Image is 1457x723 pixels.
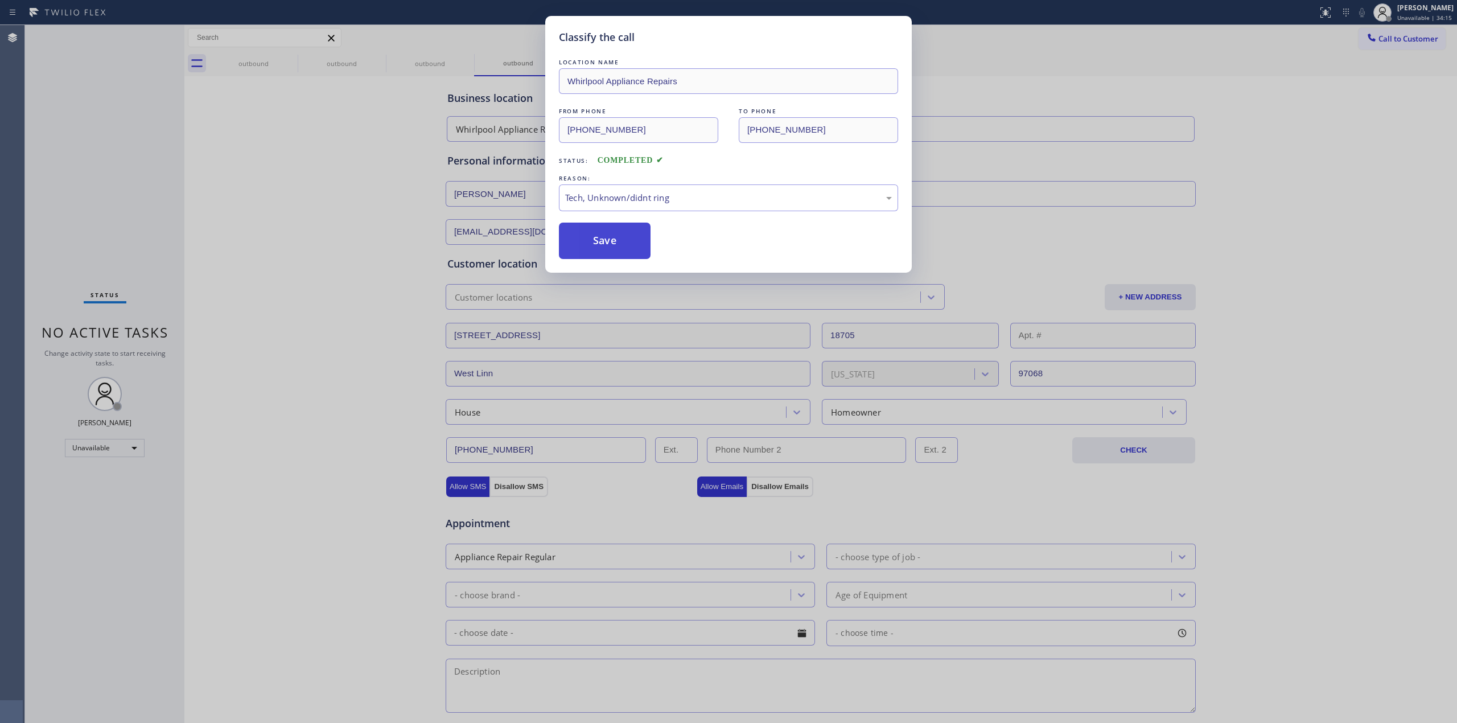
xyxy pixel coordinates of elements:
[559,56,898,68] div: LOCATION NAME
[559,30,635,45] h5: Classify the call
[559,157,588,165] span: Status:
[559,117,718,143] input: From phone
[598,156,664,165] span: COMPLETED
[559,105,718,117] div: FROM PHONE
[559,172,898,184] div: REASON:
[559,223,651,259] button: Save
[739,117,898,143] input: To phone
[565,191,892,204] div: Tech, Unknown/didnt ring
[739,105,898,117] div: TO PHONE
